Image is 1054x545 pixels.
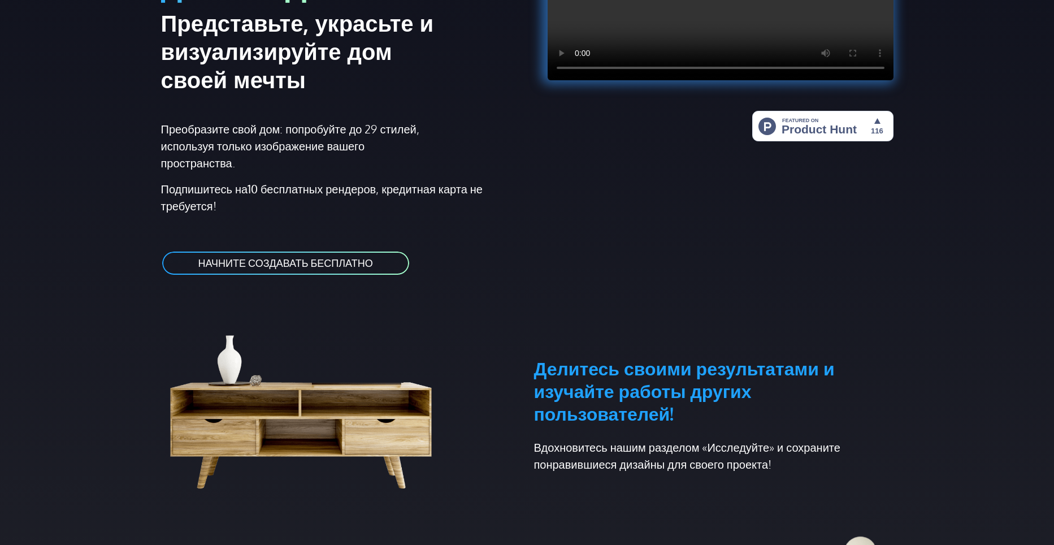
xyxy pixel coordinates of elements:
ya-tr-span: 10 бесплатных рендеров [248,181,376,196]
ya-tr-span: НАЧНИТЕ СОЗДАВАТЬ БЕСПЛАТНО [198,257,373,269]
ya-tr-span: Вдохновитесь нашим разделом «Исследуйте» и сохраните понравившиеся дизайны для своего проекта! [534,440,840,472]
a: НАЧНИТЕ СОЗДАВАТЬ БЕСПЛАТНО [161,250,410,276]
ya-tr-span: Представьте, украсьте и визуализируйте дом своей мечты [161,8,434,93]
img: HomeStyler AI — простой дизайн интерьера: дом вашей мечты в один клик | Product Hunt [752,111,893,141]
ya-tr-span: Делитесь своими результатами и изучайте работы других пользователей! [534,357,835,425]
ya-tr-span: Преобразите свой дом: попробуйте до 29 стилей, используя только изображение вашего пространства. [161,122,419,170]
ya-tr-span: Подпишитесь на [161,181,248,196]
img: шкаф для гостиной [161,303,458,495]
